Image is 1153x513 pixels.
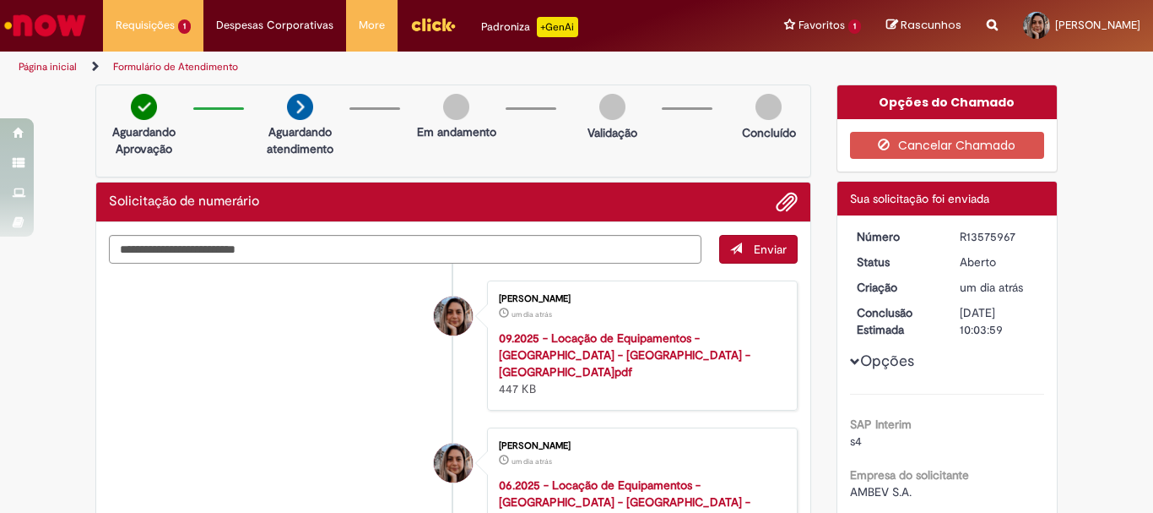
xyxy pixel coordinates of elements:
img: check-circle-green.png [131,94,157,120]
b: SAP Interim [850,417,912,432]
div: R13575967 [960,228,1038,245]
a: 09.2025 - Locação de Equipamentos - [GEOGRAPHIC_DATA] - [GEOGRAPHIC_DATA] - [GEOGRAPHIC_DATA]pdf [499,330,750,379]
span: Favoritos [798,17,845,34]
span: Despesas Corporativas [216,17,333,34]
div: Dilmara Vidal Albernaz [434,444,473,483]
div: 447 KB [499,330,780,397]
span: um dia atrás [512,309,552,319]
p: Aguardando Aprovação [103,123,185,157]
button: Adicionar anexos [776,191,798,213]
img: img-circle-grey.png [443,94,469,120]
button: Cancelar Chamado [850,132,1045,159]
img: click_logo_yellow_360x200.png [410,12,456,37]
img: img-circle-grey.png [755,94,782,120]
p: Em andamento [417,123,496,140]
b: Empresa do solicitante [850,467,969,483]
div: Padroniza [481,17,578,37]
span: Requisições [116,17,175,34]
dt: Número [844,228,948,245]
span: AMBEV S.A. [850,484,912,499]
div: [DATE] 10:03:59 [960,304,1038,338]
span: 1 [848,19,861,34]
p: Validação [587,124,637,141]
div: [PERSON_NAME] [499,441,780,451]
time: 29/09/2025 11:02:56 [512,309,552,319]
div: Aberto [960,254,1038,270]
p: +GenAi [537,17,578,37]
button: Enviar [719,235,798,264]
span: Enviar [754,242,787,257]
dt: Criação [844,279,948,296]
h2: Solicitação de numerário Histórico de tíquete [109,194,259,210]
div: Opções do Chamado [837,85,1058,119]
span: Rascunhos [901,17,961,33]
textarea: Digite sua mensagem aqui... [109,235,701,264]
a: Página inicial [19,60,77,74]
span: um dia atrás [512,456,552,467]
span: More [359,17,385,34]
img: arrow-next.png [287,94,313,120]
time: 29/09/2025 11:02:55 [512,456,552,467]
dt: Status [844,254,948,270]
div: [PERSON_NAME] [499,294,780,304]
ul: Trilhas de página [13,52,756,83]
span: [PERSON_NAME] [1055,18,1140,32]
span: 1 [178,19,191,34]
span: Sua solicitação foi enviada [850,191,989,206]
p: Concluído [742,124,796,141]
div: Dilmara Vidal Albernaz [434,297,473,336]
span: um dia atrás [960,280,1023,295]
a: Rascunhos [886,18,961,34]
div: 29/09/2025 11:03:54 [960,279,1038,296]
img: img-circle-grey.png [599,94,625,120]
span: s4 [850,434,862,449]
dt: Conclusão Estimada [844,304,948,338]
img: ServiceNow [2,8,89,42]
time: 29/09/2025 11:03:54 [960,280,1023,295]
p: Aguardando atendimento [259,123,341,157]
a: Formulário de Atendimento [113,60,238,74]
